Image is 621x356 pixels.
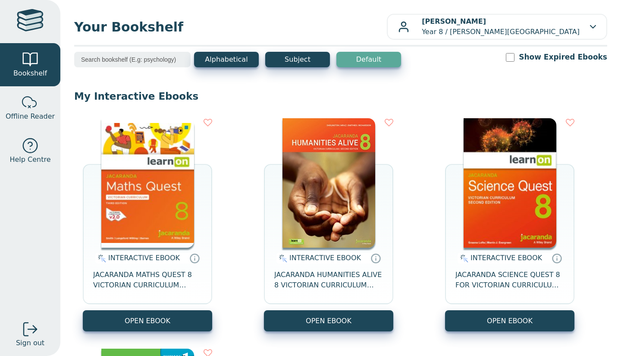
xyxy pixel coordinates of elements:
span: JACARANDA SCIENCE QUEST 8 FOR VICTORIAN CURRICULUM LEARNON 2E EBOOK [455,270,564,290]
p: My Interactive Ebooks [74,90,607,103]
span: Bookshelf [13,68,47,79]
span: Your Bookshelf [74,17,387,37]
button: Default [336,52,401,67]
button: Subject [265,52,330,67]
span: JACARANDA MATHS QUEST 8 VICTORIAN CURRICULUM LEARNON EBOOK 3E [93,270,202,290]
span: Offline Reader [6,111,55,122]
a: Interactive eBooks are accessed online via the publisher’s portal. They contain interactive resou... [552,253,562,263]
span: INTERACTIVE EBOOK [108,254,180,262]
input: Search bookshelf (E.g: psychology) [74,52,191,67]
p: Year 8 / [PERSON_NAME][GEOGRAPHIC_DATA] [422,16,580,37]
span: Help Centre [9,154,50,165]
b: [PERSON_NAME] [422,17,486,25]
img: bee2d5d4-7b91-e911-a97e-0272d098c78b.jpg [282,118,375,248]
button: OPEN EBOOK [264,310,393,331]
a: Interactive eBooks are accessed online via the publisher’s portal. They contain interactive resou... [189,253,200,263]
button: Alphabetical [194,52,259,67]
span: INTERACTIVE EBOOK [289,254,361,262]
button: OPEN EBOOK [83,310,212,331]
button: OPEN EBOOK [445,310,574,331]
span: Sign out [16,338,44,348]
span: JACARANDA HUMANITIES ALIVE 8 VICTORIAN CURRICULUM LEARNON EBOOK 2E [274,270,383,290]
span: INTERACTIVE EBOOK [470,254,542,262]
label: Show Expired Ebooks [519,52,607,63]
img: interactive.svg [458,253,468,264]
img: interactive.svg [95,253,106,264]
img: c004558a-e884-43ec-b87a-da9408141e80.jpg [101,118,194,248]
img: interactive.svg [276,253,287,264]
a: Interactive eBooks are accessed online via the publisher’s portal. They contain interactive resou... [370,253,381,263]
button: [PERSON_NAME]Year 8 / [PERSON_NAME][GEOGRAPHIC_DATA] [387,14,607,40]
img: fffb2005-5288-ea11-a992-0272d098c78b.png [464,118,556,248]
